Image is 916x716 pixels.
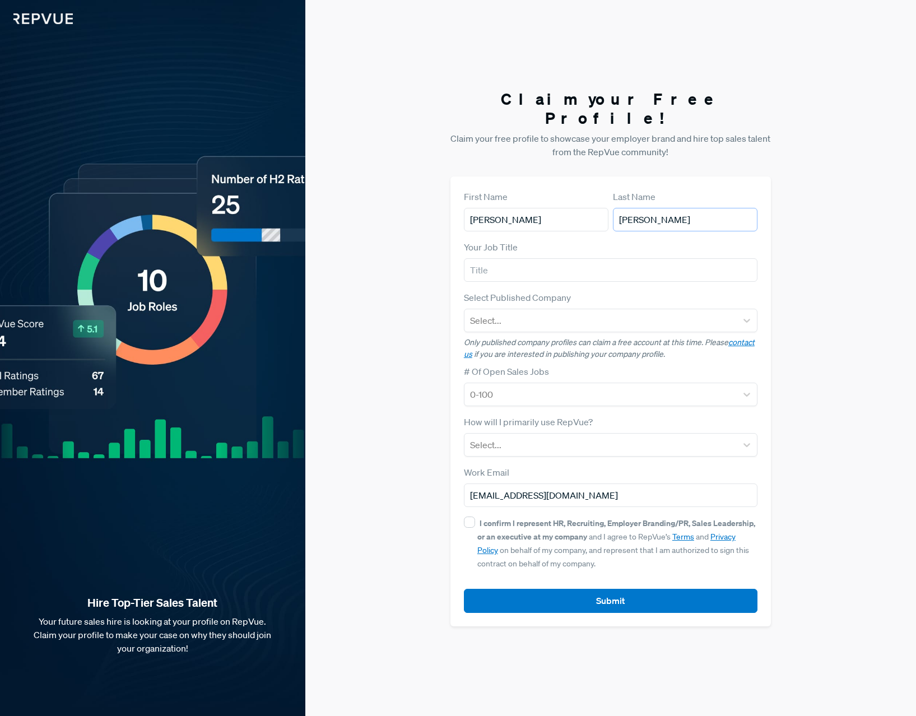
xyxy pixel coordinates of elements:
button: Submit [464,589,757,613]
label: # Of Open Sales Jobs [464,365,549,378]
label: How will I primarily use RepVue? [464,415,593,429]
input: First Name [464,208,608,231]
h3: Claim your Free Profile! [450,90,771,127]
input: Last Name [613,208,757,231]
input: Email [464,483,757,507]
label: Your Job Title [464,240,518,254]
span: and I agree to RepVue’s and on behalf of my company, and represent that I am authorized to sign t... [477,518,755,569]
p: Claim your free profile to showcase your employer brand and hire top sales talent from the RepVue... [450,132,771,159]
strong: Hire Top-Tier Sales Talent [18,596,287,610]
p: Your future sales hire is looking at your profile on RepVue. Claim your profile to make your case... [18,615,287,655]
a: Terms [672,532,694,542]
label: Select Published Company [464,291,571,304]
p: Only published company profiles can claim a free account at this time. Please if you are interest... [464,337,757,360]
a: contact us [464,337,755,359]
strong: I confirm I represent HR, Recruiting, Employer Branding/PR, Sales Leadership, or an executive at ... [477,518,755,542]
label: Last Name [613,190,655,203]
label: Work Email [464,466,509,479]
input: Title [464,258,757,282]
label: First Name [464,190,508,203]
